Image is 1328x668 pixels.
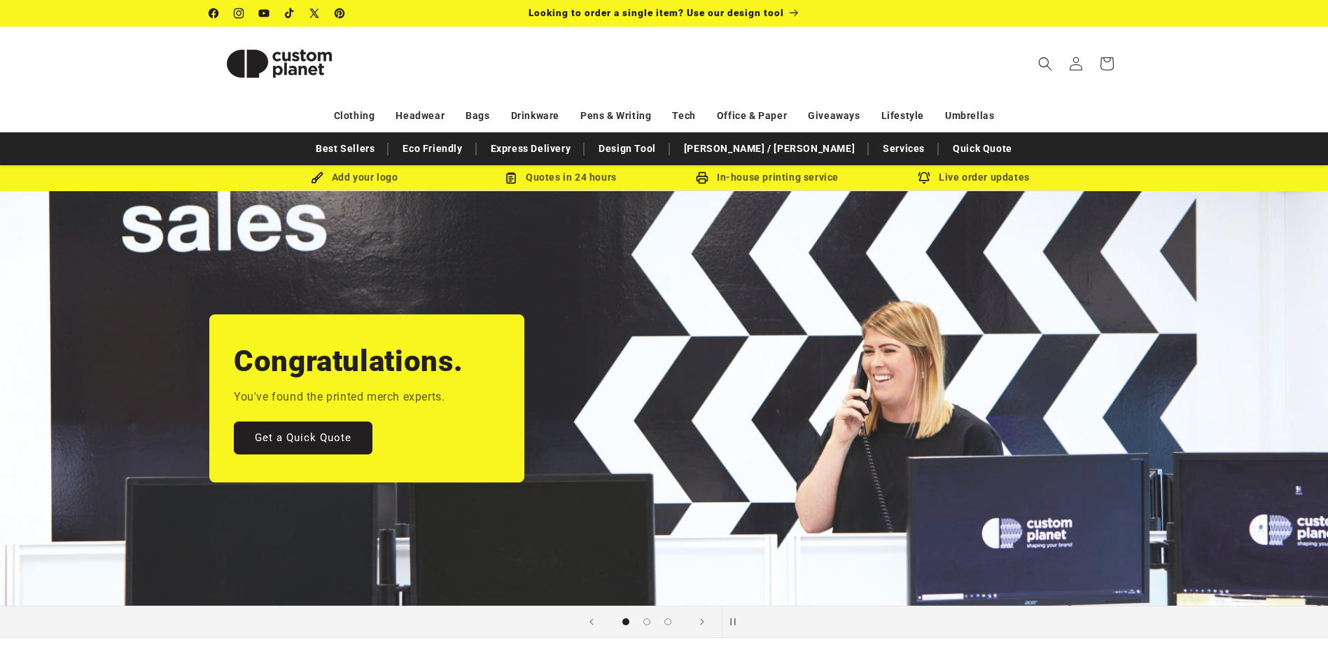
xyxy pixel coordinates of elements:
[677,137,862,161] a: [PERSON_NAME] / [PERSON_NAME]
[918,172,930,184] img: Order updates
[251,169,458,186] div: Add your logo
[592,137,663,161] a: Design Tool
[636,611,657,632] button: Load slide 2 of 3
[334,104,375,128] a: Clothing
[717,104,787,128] a: Office & Paper
[687,606,718,637] button: Next slide
[615,611,636,632] button: Load slide 1 of 3
[881,104,924,128] a: Lifestyle
[1030,48,1061,79] summary: Search
[657,611,678,632] button: Load slide 3 of 3
[876,137,932,161] a: Services
[946,137,1019,161] a: Quick Quote
[204,27,354,100] a: Custom Planet
[529,7,784,18] span: Looking to order a single item? Use our design tool
[672,104,695,128] a: Tech
[396,137,469,161] a: Eco Friendly
[722,606,753,637] button: Pause slideshow
[1258,601,1328,668] iframe: Chat Widget
[945,104,994,128] a: Umbrellas
[808,104,860,128] a: Giveaways
[234,342,463,380] h2: Congratulations.
[871,169,1077,186] div: Live order updates
[309,137,382,161] a: Best Sellers
[484,137,578,161] a: Express Delivery
[580,104,651,128] a: Pens & Writing
[505,172,517,184] img: Order Updates Icon
[396,104,445,128] a: Headwear
[311,172,323,184] img: Brush Icon
[234,422,372,454] a: Get a Quick Quote
[466,104,489,128] a: Bags
[458,169,664,186] div: Quotes in 24 hours
[511,104,559,128] a: Drinkware
[234,387,445,408] p: You've found the printed merch experts.
[696,172,708,184] img: In-house printing
[576,606,607,637] button: Previous slide
[209,32,349,95] img: Custom Planet
[664,169,871,186] div: In-house printing service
